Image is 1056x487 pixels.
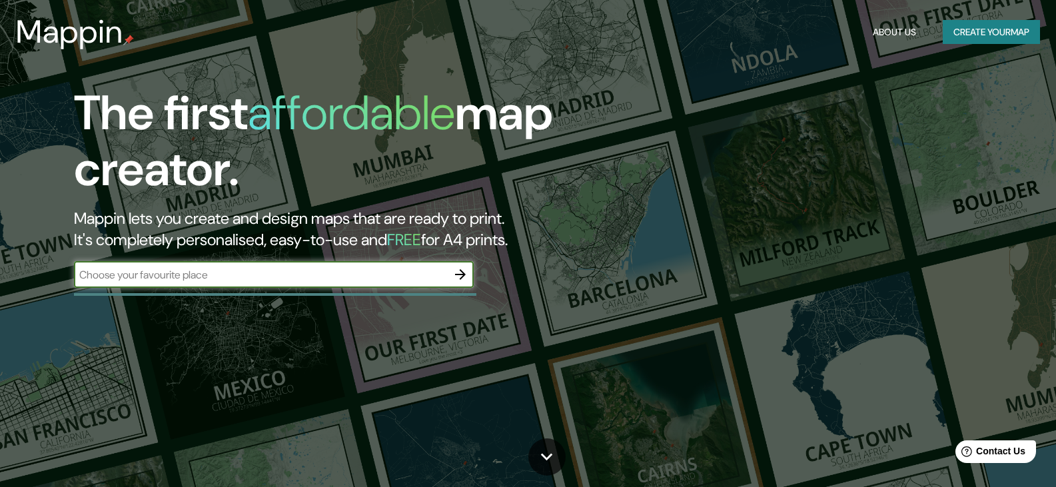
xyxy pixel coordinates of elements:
[16,13,123,51] h3: Mappin
[74,208,602,250] h2: Mappin lets you create and design maps that are ready to print. It's completely personalised, eas...
[123,35,134,45] img: mappin-pin
[943,20,1040,45] button: Create yourmap
[937,435,1041,472] iframe: Help widget launcher
[387,229,421,250] h5: FREE
[248,82,455,144] h1: affordable
[867,20,921,45] button: About Us
[74,267,447,282] input: Choose your favourite place
[74,85,602,208] h1: The first map creator.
